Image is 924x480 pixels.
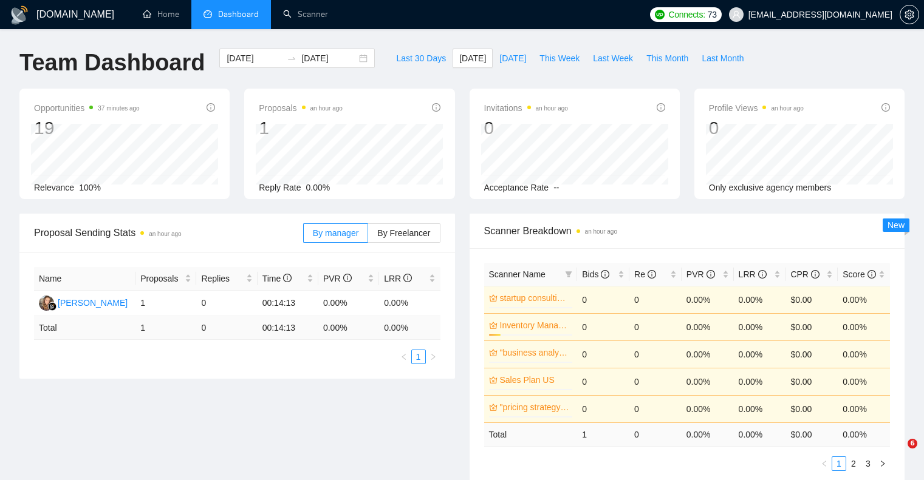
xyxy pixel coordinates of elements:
[702,52,744,65] span: Last Month
[709,183,832,192] span: Only exclusive agency members
[489,376,498,384] span: crown
[204,10,212,18] span: dashboard
[832,456,846,471] li: 1
[577,368,629,395] td: 0
[489,321,498,330] span: crown
[900,10,919,19] span: setting
[686,269,715,279] span: PVR
[484,183,549,192] span: Acceptance Rate
[734,286,786,313] td: 0.00%
[739,269,767,279] span: LRR
[847,457,860,470] a: 2
[397,350,411,364] button: left
[79,183,101,192] span: 100%
[785,286,838,313] td: $0.00
[489,403,498,411] span: crown
[900,5,919,24] button: setting
[629,286,682,313] td: 0
[582,269,609,279] span: Bids
[533,49,586,68] button: This Week
[908,439,917,448] span: 6
[634,269,656,279] span: Re
[259,117,343,140] div: 1
[218,9,259,19] span: Dashboard
[734,422,786,446] td: 0.00 %
[785,422,838,446] td: $ 0.00
[135,267,196,291] th: Proposals
[539,52,580,65] span: This Week
[484,101,568,115] span: Invitations
[682,395,734,422] td: 0.00%
[565,271,572,278] span: filter
[629,340,682,368] td: 0
[734,395,786,422] td: 0.00%
[875,456,890,471] button: right
[838,286,890,313] td: 0.00%
[396,52,446,65] span: Last 30 Days
[655,10,665,19] img: upwork-logo.png
[489,294,498,302] span: crown
[648,270,656,279] span: info-circle
[629,313,682,340] td: 0
[34,101,140,115] span: Opportunities
[39,297,128,307] a: NK[PERSON_NAME]
[318,316,379,340] td: 0.00 %
[484,422,578,446] td: Total
[900,10,919,19] a: setting
[48,302,56,311] img: gigradar-bm.png
[207,103,215,112] span: info-circle
[758,270,767,279] span: info-circle
[377,228,430,238] span: By Freelancer
[682,340,734,368] td: 0.00%
[34,316,135,340] td: Total
[58,296,128,309] div: [PERSON_NAME]
[811,270,820,279] span: info-circle
[734,340,786,368] td: 0.00%
[682,286,734,313] td: 0.00%
[846,456,861,471] li: 2
[10,5,29,25] img: logo
[593,52,633,65] span: Last Week
[412,350,425,363] a: 1
[500,291,570,305] a: startup consulting US
[563,265,575,283] span: filter
[453,49,493,68] button: [DATE]
[227,52,282,65] input: Start date
[389,49,453,68] button: Last 30 Days
[283,9,328,19] a: searchScanner
[379,291,440,316] td: 0.00%
[135,291,196,316] td: 1
[577,422,629,446] td: 1
[879,460,886,467] span: right
[287,53,296,63] span: to
[484,117,568,140] div: 0
[785,340,838,368] td: $0.00
[585,228,617,235] time: an hour ago
[484,223,891,238] span: Scanner Breakdown
[734,368,786,395] td: 0.00%
[34,117,140,140] div: 19
[149,231,181,237] time: an hour ago
[553,183,559,192] span: --
[832,457,846,470] a: 1
[771,105,803,112] time: an hour ago
[695,49,750,68] button: Last Month
[459,52,486,65] span: [DATE]
[790,269,819,279] span: CPR
[861,456,875,471] li: 3
[34,267,135,291] th: Name
[785,395,838,422] td: $0.00
[861,457,875,470] a: 3
[403,274,412,282] span: info-circle
[301,52,357,65] input: End date
[500,346,570,359] a: "business analysis" US
[586,49,640,68] button: Last Week
[98,105,139,112] time: 37 minutes ago
[868,270,876,279] span: info-circle
[734,313,786,340] td: 0.00%
[821,460,828,467] span: left
[499,52,526,65] span: [DATE]
[489,348,498,357] span: crown
[318,291,379,316] td: 0.00%
[493,49,533,68] button: [DATE]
